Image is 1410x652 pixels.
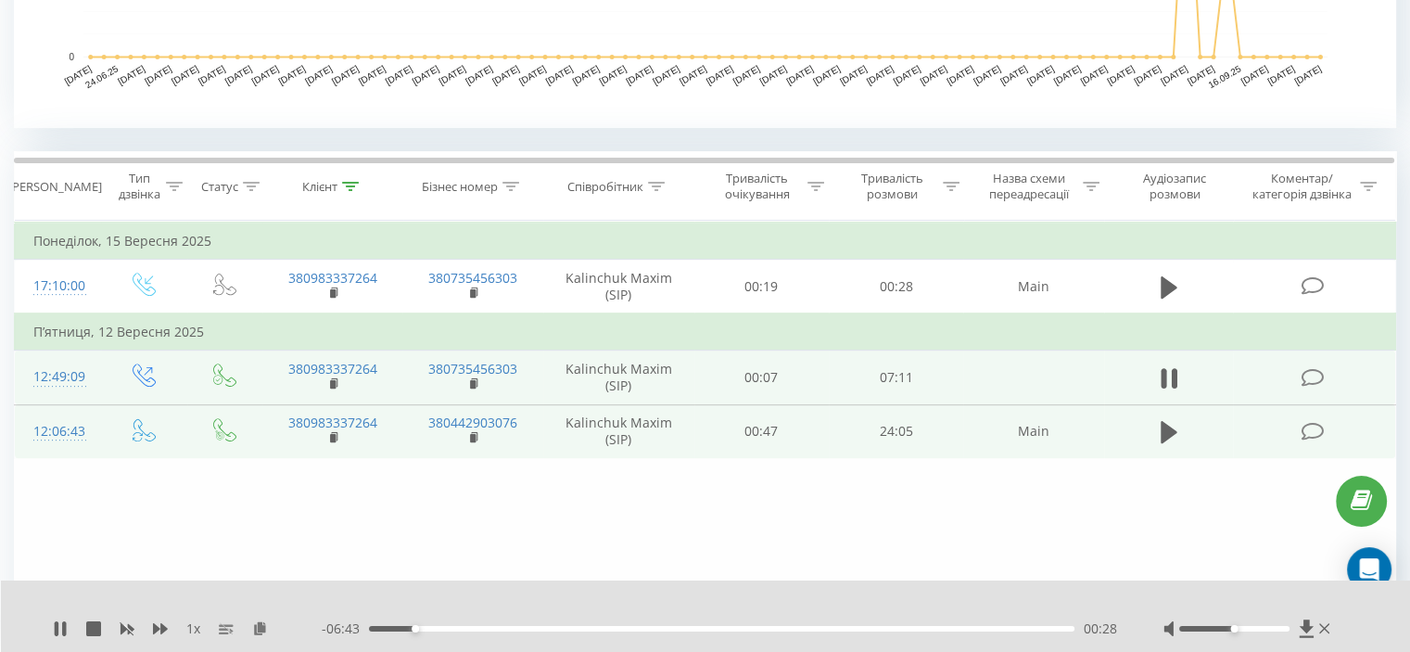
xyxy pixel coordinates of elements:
[83,63,121,90] text: 24.06.25
[116,63,146,86] text: [DATE]
[428,269,517,287] a: 380735456303
[322,620,369,638] span: - 06:43
[838,63,869,86] text: [DATE]
[829,351,963,404] td: 07:11
[919,63,949,86] text: [DATE]
[422,179,498,195] div: Бізнес номер
[276,63,307,86] text: [DATE]
[731,63,762,86] text: [DATE]
[33,359,83,395] div: 12:49:09
[651,63,681,86] text: [DATE]
[33,268,83,304] div: 17:10:00
[892,63,922,86] text: [DATE]
[1084,620,1117,638] span: 00:28
[384,63,414,86] text: [DATE]
[303,63,334,86] text: [DATE]
[517,63,548,86] text: [DATE]
[1347,547,1391,592] div: Open Intercom Messenger
[784,63,815,86] text: [DATE]
[1186,63,1216,86] text: [DATE]
[117,171,160,202] div: Тип дзвінка
[543,404,694,458] td: Kalinchuk Maxim (SIP)
[302,179,337,195] div: Клієнт
[757,63,788,86] text: [DATE]
[1292,63,1323,86] text: [DATE]
[963,260,1103,314] td: Main
[250,63,281,86] text: [DATE]
[865,63,896,86] text: [DATE]
[428,360,517,377] a: 380735456303
[464,63,494,86] text: [DATE]
[1159,63,1189,86] text: [DATE]
[1132,63,1162,86] text: [DATE]
[678,63,708,86] text: [DATE]
[428,414,517,431] a: 380442903076
[1247,171,1355,202] div: Коментар/категорія дзвінка
[1105,63,1136,86] text: [DATE]
[1265,63,1296,86] text: [DATE]
[143,63,173,86] text: [DATE]
[1206,63,1243,90] text: 16.09.25
[571,63,602,86] text: [DATE]
[63,63,94,86] text: [DATE]
[197,63,227,86] text: [DATE]
[1079,63,1110,86] text: [DATE]
[1239,63,1270,86] text: [DATE]
[490,63,521,86] text: [DATE]
[543,351,694,404] td: Kalinchuk Maxim (SIP)
[437,63,467,86] text: [DATE]
[711,171,804,202] div: Тривалість очікування
[288,360,377,377] a: 380983337264
[1230,625,1238,633] div: Accessibility label
[694,404,829,458] td: 00:47
[963,404,1103,458] td: Main
[288,414,377,431] a: 380983337264
[972,63,1002,86] text: [DATE]
[705,63,735,86] text: [DATE]
[624,63,654,86] text: [DATE]
[845,171,938,202] div: Тривалість розмови
[1121,171,1229,202] div: Аудіозапис розмови
[981,171,1078,202] div: Назва схеми переадресації
[544,63,575,86] text: [DATE]
[69,52,74,62] text: 0
[170,63,200,86] text: [DATE]
[567,179,643,195] div: Співробітник
[1052,63,1083,86] text: [DATE]
[829,404,963,458] td: 24:05
[998,63,1029,86] text: [DATE]
[330,63,361,86] text: [DATE]
[15,313,1396,351] td: П’ятниця, 12 Вересня 2025
[694,260,829,314] td: 00:19
[223,63,254,86] text: [DATE]
[412,625,419,633] div: Accessibility label
[811,63,842,86] text: [DATE]
[288,269,377,287] a: 380983337264
[8,179,102,195] div: [PERSON_NAME]
[15,223,1396,260] td: Понеділок, 15 Вересня 2025
[829,260,963,314] td: 00:28
[694,351,829,404] td: 00:07
[543,260,694,314] td: Kalinchuk Maxim (SIP)
[411,63,441,86] text: [DATE]
[186,620,200,638] span: 1 x
[357,63,387,86] text: [DATE]
[201,179,238,195] div: Статус
[945,63,975,86] text: [DATE]
[33,414,83,450] div: 12:06:43
[597,63,628,86] text: [DATE]
[1025,63,1056,86] text: [DATE]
